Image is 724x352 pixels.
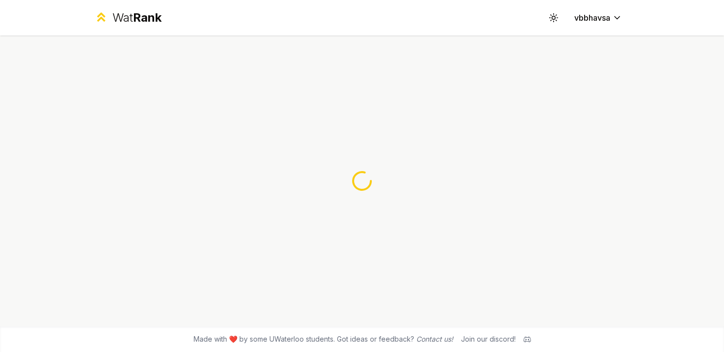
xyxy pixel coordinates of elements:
[194,334,453,344] span: Made with ❤️ by some UWaterloo students. Got ideas or feedback?
[94,10,162,26] a: WatRank
[574,12,610,24] span: vbbhavsa
[416,335,453,343] a: Contact us!
[461,334,516,344] div: Join our discord!
[112,10,162,26] div: Wat
[566,9,630,27] button: vbbhavsa
[133,10,162,25] span: Rank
